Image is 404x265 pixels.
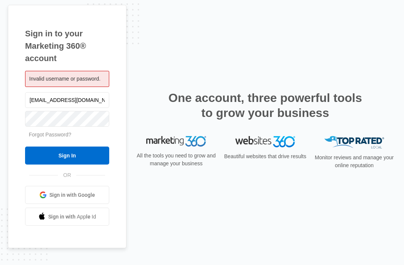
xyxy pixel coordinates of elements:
input: Sign In [25,147,109,165]
img: Websites 360 [235,136,295,147]
p: Monitor reviews and manage your online reputation [312,154,396,169]
p: Beautiful websites that drive results [223,153,307,160]
input: Email [25,92,109,108]
h2: One account, three powerful tools to grow your business [166,90,364,120]
p: All the tools you need to grow and manage your business [134,152,218,168]
a: Sign in with Apple Id [25,208,109,226]
span: OR [58,171,76,179]
a: Sign in with Google [25,186,109,204]
span: Invalid username or password. [29,76,101,82]
span: Sign in with Google [49,191,95,199]
span: Sign in with Apple Id [48,213,96,221]
img: Top Rated Local [324,136,384,148]
h1: Sign in to your Marketing 360® account [25,27,109,64]
a: Forgot Password? [29,132,71,138]
img: Marketing 360 [146,136,206,147]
